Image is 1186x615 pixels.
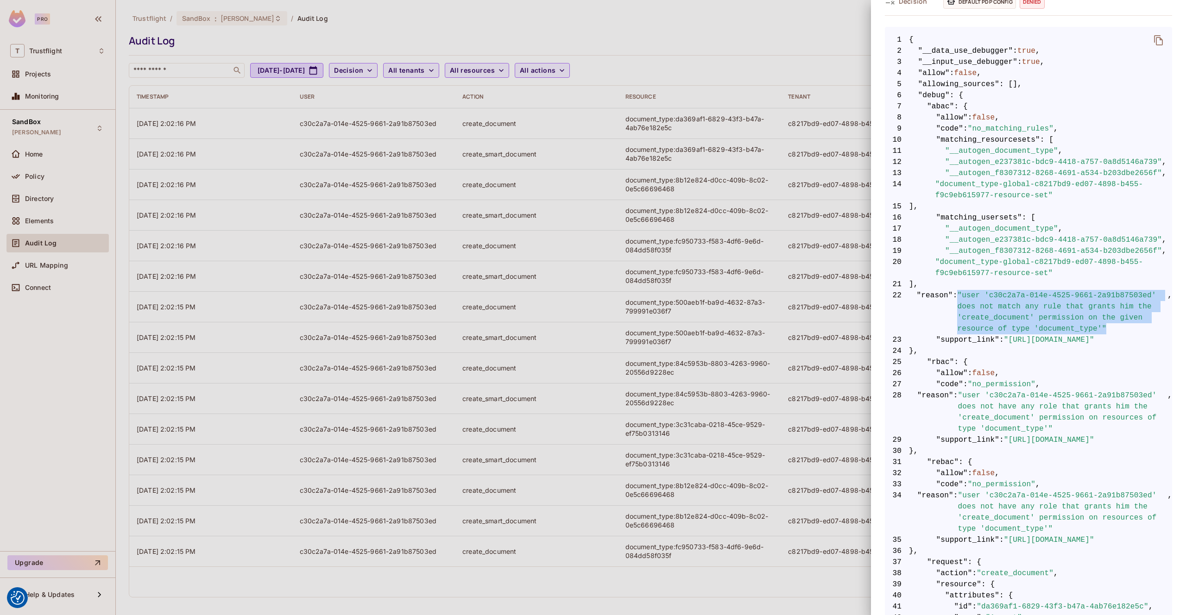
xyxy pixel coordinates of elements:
span: "code" [936,479,964,490]
span: : { [959,457,972,468]
span: : [968,112,972,123]
span: 16 [885,212,909,223]
span: , [1162,234,1167,245]
span: , [1035,45,1040,56]
span: 24 [885,345,909,357]
span: , [1148,601,1153,612]
span: 12 [885,157,909,168]
span: : { [950,90,963,101]
span: true [1022,56,1040,68]
span: : [963,379,968,390]
span: "allow" [918,68,950,79]
span: "user 'c30c2a7a-014e-4525-9661-2a91b87503ed' does not have any role that grants him the 'create_d... [958,390,1167,434]
span: : [968,368,972,379]
span: : { [981,579,995,590]
span: "[URL][DOMAIN_NAME]" [1004,334,1094,345]
span: "da369af1-6829-43f3-b47a-4ab76e182e5c" [977,601,1148,612]
span: 5 [885,79,909,90]
span: "support_link" [936,534,1000,546]
span: : [963,123,968,134]
span: : [999,334,1004,345]
span: "__autogen_e237381c-bdc9-4418-a757-0a8d5146a739" [945,234,1162,245]
span: , [1058,223,1063,234]
span: 2 [885,45,909,56]
span: 6 [885,90,909,101]
span: "code" [936,123,964,134]
span: "__autogen_e237381c-bdc9-4418-a757-0a8d5146a739" [945,157,1162,168]
span: 9 [885,123,909,134]
span: "__autogen_f8307312-8268-4691-a534-b203dbe2656f" [945,168,1162,179]
span: 13 [885,168,909,179]
span: 41 [885,601,909,612]
span: , [1167,490,1172,534]
span: , [1035,379,1040,390]
span: : { [968,557,981,568]
span: "no_permission" [968,379,1035,390]
span: "rbac" [927,357,954,368]
span: : { [999,590,1013,601]
span: "support_link" [936,434,1000,446]
span: , [1162,157,1167,168]
span: "code" [936,379,964,390]
span: }, [885,446,1172,457]
span: 3 [885,56,909,68]
span: : [972,568,977,579]
span: "resource" [936,579,982,590]
span: false [972,112,995,123]
span: , [1167,390,1172,434]
span: , [1035,479,1040,490]
span: "__autogen_f8307312-8268-4691-a534-b203dbe2656f" [945,245,1162,257]
span: , [1058,145,1063,157]
span: "matching_resourcesets" [936,134,1040,145]
span: "matching_usersets" [936,212,1022,223]
span: 8 [885,112,909,123]
span: : { [954,357,968,368]
span: : [950,68,954,79]
span: , [995,368,999,379]
span: 32 [885,468,909,479]
span: : [963,479,968,490]
span: , [977,68,981,79]
span: , [1162,245,1167,257]
span: "attributes" [945,590,999,601]
span: false [972,368,995,379]
span: 40 [885,590,909,601]
span: "rebac" [927,457,959,468]
span: 27 [885,379,909,390]
span: , [1167,290,1172,334]
button: Consent Preferences [11,591,25,605]
span: 36 [885,546,909,557]
span: : [999,534,1004,546]
span: , [1054,568,1058,579]
span: : [953,290,958,334]
span: 30 [885,446,909,457]
span: : [953,490,958,534]
span: "support_link" [936,334,1000,345]
span: 39 [885,579,909,590]
span: "allow" [936,468,968,479]
span: , [995,468,999,479]
span: : [972,601,977,612]
span: false [972,468,995,479]
span: 1 [885,34,909,45]
img: Revisit consent button [11,591,25,605]
span: "__input_use_debugger" [918,56,1018,68]
span: 20 [885,257,909,279]
span: "debug" [918,90,950,101]
span: ], [885,201,1172,212]
span: : [ [1040,134,1054,145]
span: }, [885,546,1172,557]
span: "__autogen_document_type" [945,223,1058,234]
span: false [954,68,977,79]
span: 21 [885,279,909,290]
span: true [1017,45,1035,56]
span: 34 [885,490,909,534]
span: "abac" [927,101,954,112]
span: : [1013,45,1017,56]
span: "allow" [936,368,968,379]
span: , [1054,123,1058,134]
span: "request" [927,557,968,568]
span: : { [954,101,968,112]
span: : [953,390,958,434]
span: 22 [885,290,909,334]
